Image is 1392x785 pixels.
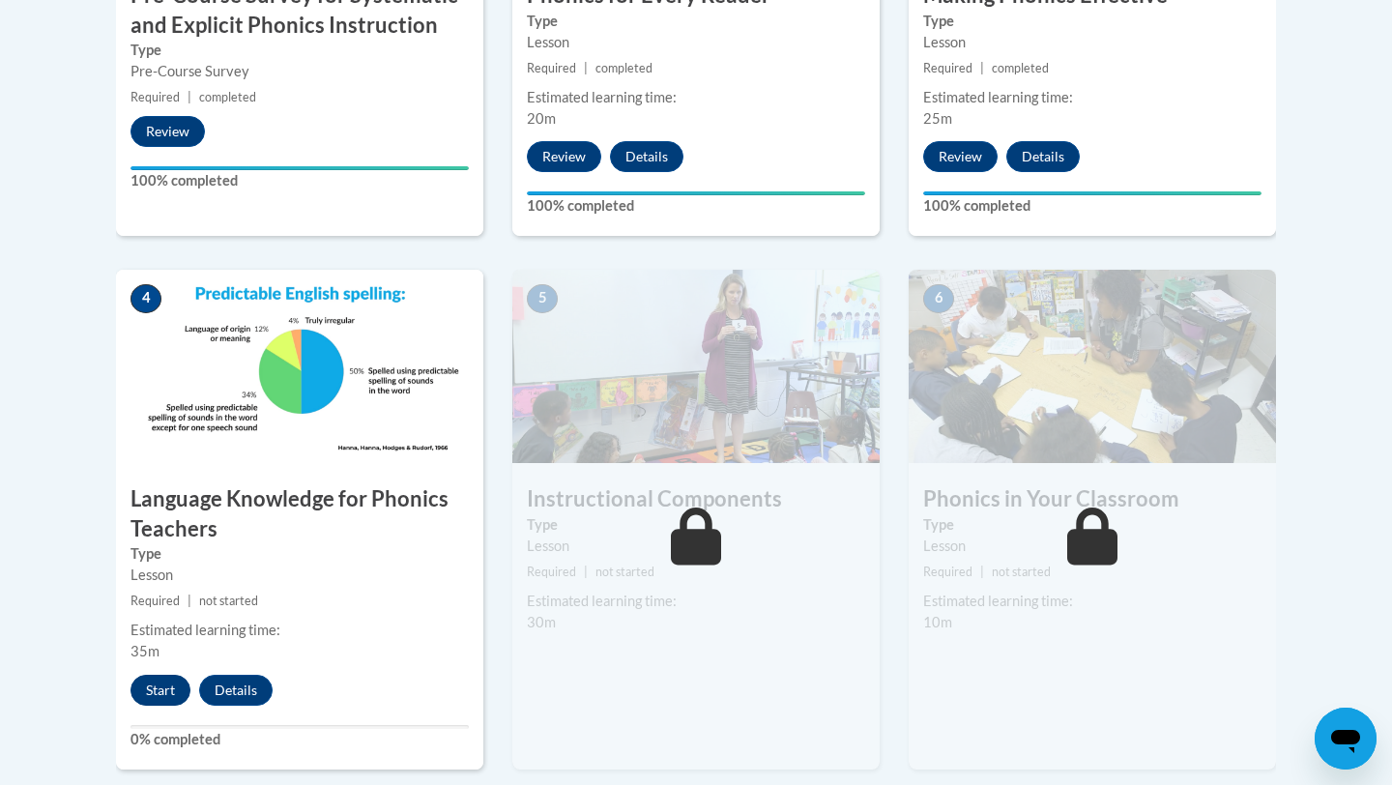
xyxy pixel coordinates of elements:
img: Course Image [909,270,1276,463]
button: Review [923,141,998,172]
label: Type [130,40,469,61]
button: Review [130,116,205,147]
div: Lesson [527,536,865,557]
label: Type [527,11,865,32]
span: | [980,565,984,579]
label: 100% completed [130,170,469,191]
span: 5 [527,284,558,313]
label: Type [923,514,1261,536]
span: 6 [923,284,954,313]
button: Start [130,675,190,706]
div: Pre-Course Survey [130,61,469,82]
span: Required [923,565,972,579]
label: 100% completed [923,195,1261,217]
label: Type [923,11,1261,32]
span: 4 [130,284,161,313]
h3: Phonics in Your Classroom [909,484,1276,514]
div: Estimated learning time: [130,620,469,641]
div: Lesson [130,565,469,586]
h3: Language Knowledge for Phonics Teachers [116,484,483,544]
h3: Instructional Components [512,484,880,514]
span: completed [992,61,1049,75]
span: completed [199,90,256,104]
span: not started [199,594,258,608]
span: 20m [527,110,556,127]
div: Your progress [130,166,469,170]
button: Details [610,141,683,172]
span: 10m [923,614,952,630]
label: 0% completed [130,729,469,750]
span: | [188,90,191,104]
span: | [584,565,588,579]
button: Review [527,141,601,172]
label: Type [130,543,469,565]
div: Estimated learning time: [527,591,865,612]
span: Required [527,565,576,579]
span: Required [130,594,180,608]
span: 25m [923,110,952,127]
span: | [980,61,984,75]
span: not started [595,565,654,579]
span: | [584,61,588,75]
img: Course Image [512,270,880,463]
div: Estimated learning time: [923,591,1261,612]
span: not started [992,565,1051,579]
span: Required [527,61,576,75]
div: Estimated learning time: [923,87,1261,108]
span: 30m [527,614,556,630]
div: Lesson [923,536,1261,557]
button: Details [1006,141,1080,172]
img: Course Image [116,270,483,463]
span: Required [923,61,972,75]
label: Type [527,514,865,536]
div: Your progress [923,191,1261,195]
div: Estimated learning time: [527,87,865,108]
div: Lesson [923,32,1261,53]
iframe: Button to launch messaging window [1315,708,1377,770]
div: Your progress [527,191,865,195]
span: | [188,594,191,608]
span: 35m [130,643,159,659]
button: Details [199,675,273,706]
span: Required [130,90,180,104]
span: completed [595,61,652,75]
label: 100% completed [527,195,865,217]
div: Lesson [527,32,865,53]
